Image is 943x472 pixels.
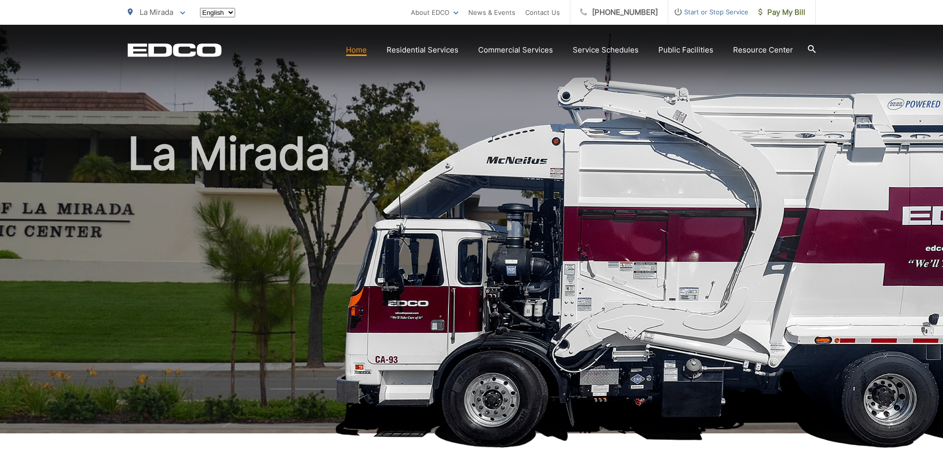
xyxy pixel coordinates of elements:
[387,44,458,56] a: Residential Services
[525,6,560,18] a: Contact Us
[478,44,553,56] a: Commercial Services
[128,43,222,57] a: EDCD logo. Return to the homepage.
[733,44,793,56] a: Resource Center
[468,6,515,18] a: News & Events
[573,44,639,56] a: Service Schedules
[128,129,816,442] h1: La Mirada
[758,6,805,18] span: Pay My Bill
[200,8,235,17] select: Select a language
[140,7,173,17] span: La Mirada
[658,44,713,56] a: Public Facilities
[411,6,458,18] a: About EDCO
[346,44,367,56] a: Home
